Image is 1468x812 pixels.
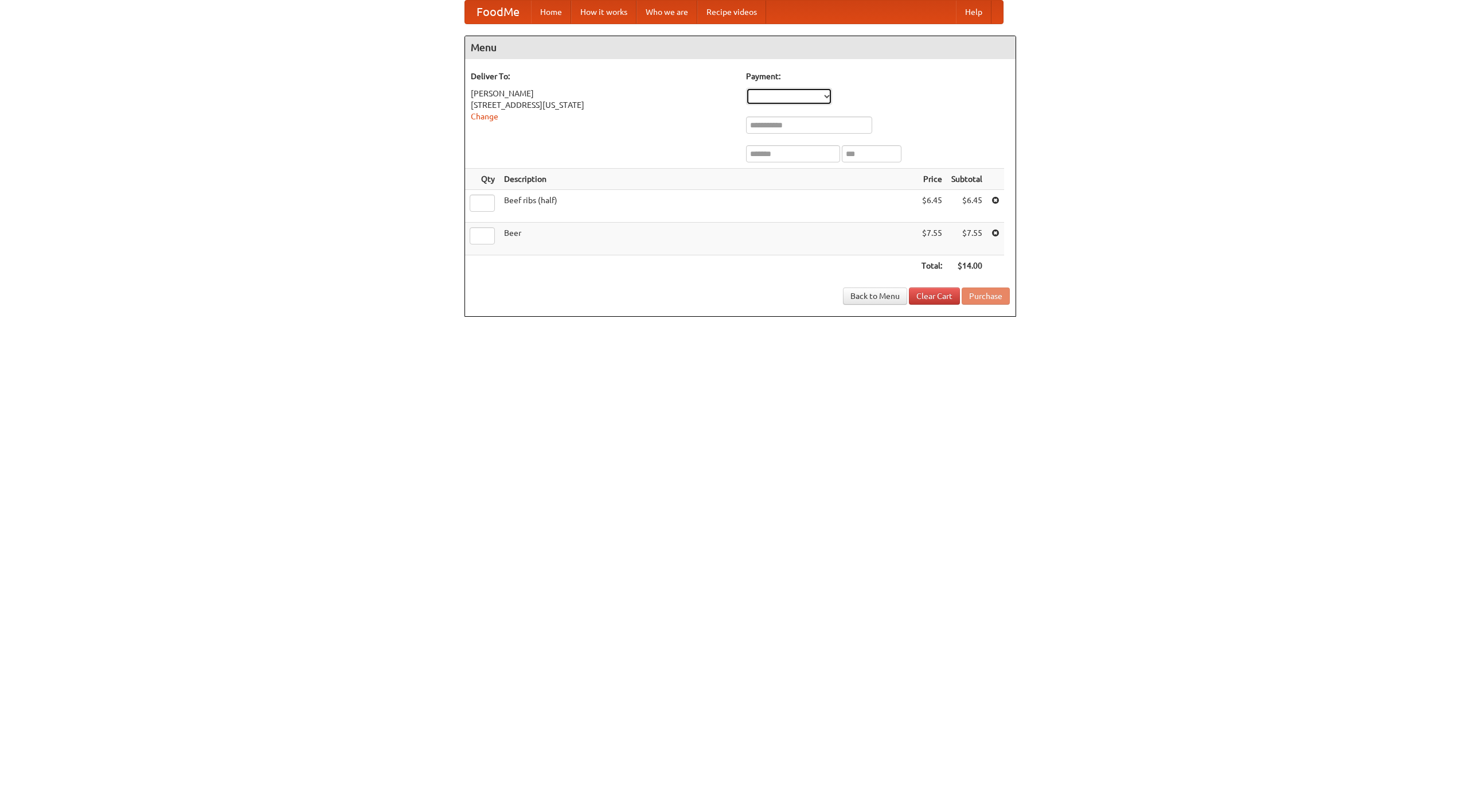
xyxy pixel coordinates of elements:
[947,190,987,223] td: $6.45
[962,287,1010,305] button: Purchase
[499,190,917,223] td: Beef ribs (half)
[947,223,987,255] td: $7.55
[917,255,947,277] th: Total:
[947,169,987,190] th: Subtotal
[917,223,947,255] td: $7.55
[697,1,766,24] a: Recipe videos
[637,1,697,24] a: Who we are
[956,1,991,24] a: Help
[471,112,498,121] a: Change
[471,99,735,111] div: [STREET_ADDRESS][US_STATE]
[571,1,637,24] a: How it works
[746,71,1010,82] h5: Payment:
[531,1,571,24] a: Home
[947,255,987,277] th: $14.00
[843,287,907,305] a: Back to Menu
[471,88,735,99] div: [PERSON_NAME]
[465,36,1016,59] h4: Menu
[465,169,499,190] th: Qty
[909,287,960,305] a: Clear Cart
[917,190,947,223] td: $6.45
[917,169,947,190] th: Price
[499,169,917,190] th: Description
[499,223,917,255] td: Beer
[471,71,735,82] h5: Deliver To:
[465,1,531,24] a: FoodMe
